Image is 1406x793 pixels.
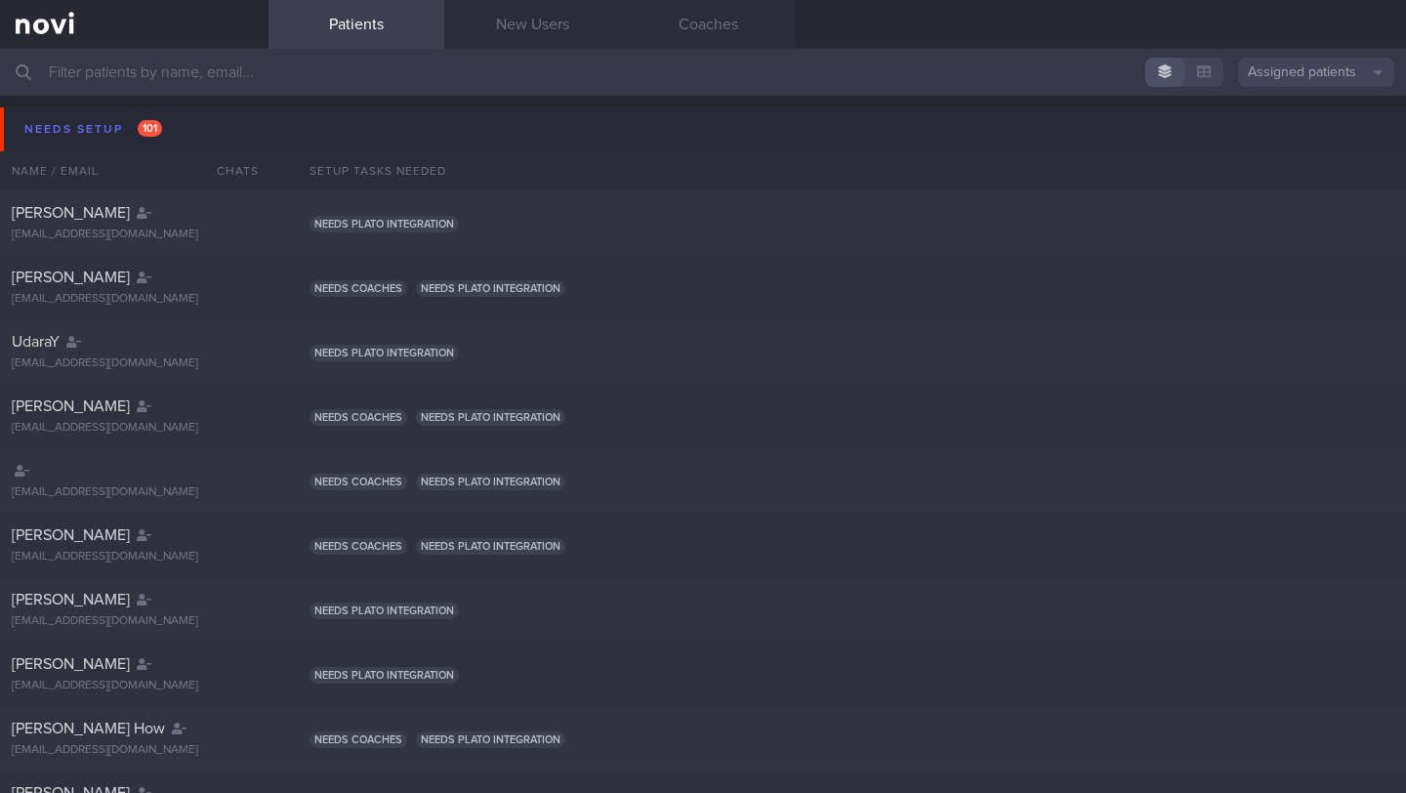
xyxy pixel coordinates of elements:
[310,280,407,297] span: Needs coaches
[416,474,565,490] span: Needs plato integration
[1238,58,1394,87] button: Assigned patients
[190,151,269,190] div: Chats
[12,356,257,371] div: [EMAIL_ADDRESS][DOMAIN_NAME]
[416,409,565,426] span: Needs plato integration
[12,228,257,242] div: [EMAIL_ADDRESS][DOMAIN_NAME]
[12,527,130,543] span: [PERSON_NAME]
[298,151,1406,190] div: Setup tasks needed
[310,667,459,684] span: Needs plato integration
[310,409,407,426] span: Needs coaches
[310,345,459,361] span: Needs plato integration
[12,550,257,564] div: [EMAIL_ADDRESS][DOMAIN_NAME]
[416,731,565,748] span: Needs plato integration
[12,334,60,350] span: UdaraY
[12,614,257,629] div: [EMAIL_ADDRESS][DOMAIN_NAME]
[20,116,167,143] div: Needs setup
[12,421,257,436] div: [EMAIL_ADDRESS][DOMAIN_NAME]
[12,270,130,285] span: [PERSON_NAME]
[310,538,407,555] span: Needs coaches
[310,731,407,748] span: Needs coaches
[310,603,459,619] span: Needs plato integration
[138,120,162,137] span: 101
[416,538,565,555] span: Needs plato integration
[12,398,130,414] span: [PERSON_NAME]
[416,280,565,297] span: Needs plato integration
[12,679,257,693] div: [EMAIL_ADDRESS][DOMAIN_NAME]
[12,205,130,221] span: [PERSON_NAME]
[12,743,257,758] div: [EMAIL_ADDRESS][DOMAIN_NAME]
[310,474,407,490] span: Needs coaches
[12,485,257,500] div: [EMAIL_ADDRESS][DOMAIN_NAME]
[12,592,130,607] span: [PERSON_NAME]
[12,656,130,672] span: [PERSON_NAME]
[310,216,459,232] span: Needs plato integration
[12,292,257,307] div: [EMAIL_ADDRESS][DOMAIN_NAME]
[12,721,165,736] span: [PERSON_NAME] How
